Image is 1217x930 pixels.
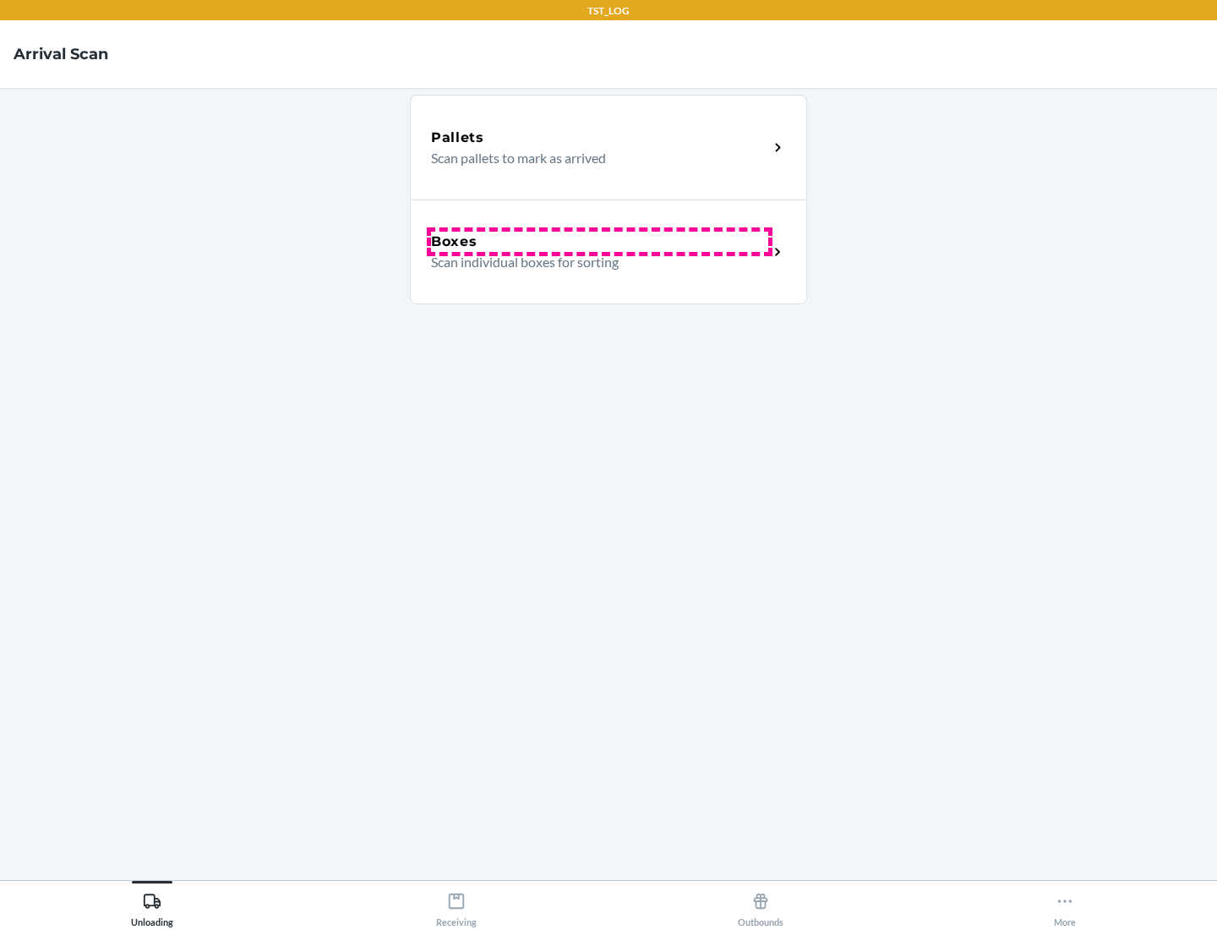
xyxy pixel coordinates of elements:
[431,128,484,148] h5: Pallets
[436,885,477,927] div: Receiving
[131,885,173,927] div: Unloading
[608,881,913,927] button: Outbounds
[913,881,1217,927] button: More
[1054,885,1076,927] div: More
[587,3,630,19] p: TST_LOG
[410,95,807,200] a: PalletsScan pallets to mark as arrived
[304,881,608,927] button: Receiving
[431,252,755,272] p: Scan individual boxes for sorting
[14,43,108,65] h4: Arrival Scan
[431,148,755,168] p: Scan pallets to mark as arrived
[738,885,783,927] div: Outbounds
[410,200,807,304] a: BoxesScan individual boxes for sorting
[431,232,478,252] h5: Boxes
